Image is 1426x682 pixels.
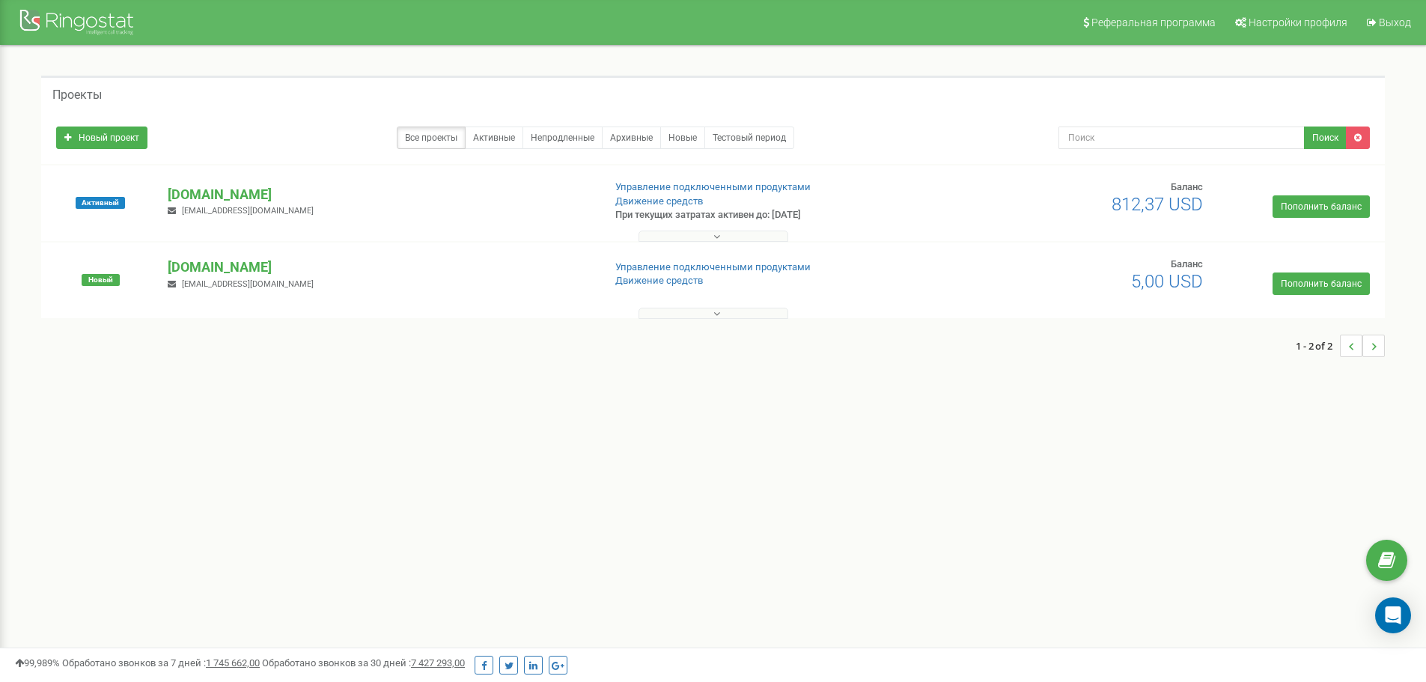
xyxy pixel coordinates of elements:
p: При текущих затратах активен до: [DATE] [615,208,927,222]
a: Непродленные [522,127,603,149]
p: [DOMAIN_NAME] [168,258,591,277]
a: Управление подключенными продуктами [615,181,811,192]
span: [EMAIL_ADDRESS][DOMAIN_NAME] [182,206,314,216]
a: Архивные [602,127,661,149]
span: Выход [1379,16,1411,28]
a: Движение средств [615,195,703,207]
span: 5,00 USD [1131,271,1203,292]
span: 1 - 2 of 2 [1296,335,1340,357]
span: Баланс [1171,258,1203,270]
a: Активные [465,127,523,149]
input: Поиск [1058,127,1305,149]
p: [DOMAIN_NAME] [168,185,591,204]
button: Поиск [1304,127,1347,149]
span: Новый [82,274,120,286]
span: Реферальная программа [1091,16,1216,28]
a: Движение средств [615,275,703,286]
a: Пополнить баланс [1273,195,1370,218]
a: Новые [660,127,705,149]
span: Активный [76,197,125,209]
span: Обработано звонков за 7 дней : [62,657,260,669]
a: Пополнить баланс [1273,273,1370,295]
a: Тестовый период [704,127,794,149]
u: 7 427 293,00 [411,657,465,669]
span: Настройки профиля [1249,16,1347,28]
a: Управление подключенными продуктами [615,261,811,273]
h5: Проекты [52,88,102,102]
u: 1 745 662,00 [206,657,260,669]
nav: ... [1296,320,1385,372]
span: 812,37 USD [1112,194,1203,215]
span: Баланс [1171,181,1203,192]
a: Новый проект [56,127,147,149]
span: [EMAIL_ADDRESS][DOMAIN_NAME] [182,279,314,289]
span: 99,989% [15,657,60,669]
span: Обработано звонков за 30 дней : [262,657,465,669]
div: Open Intercom Messenger [1375,597,1411,633]
a: Все проекты [397,127,466,149]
